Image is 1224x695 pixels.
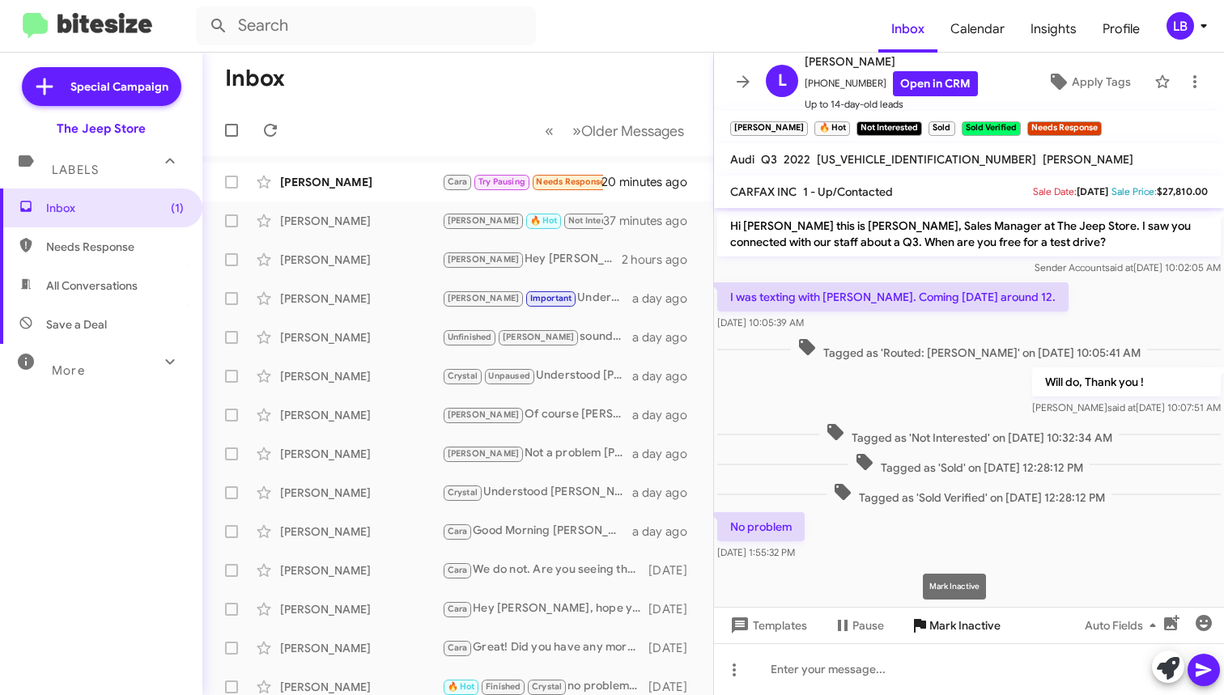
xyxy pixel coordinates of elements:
[929,611,1001,640] span: Mark Inactive
[442,172,603,191] div: Hi [PERSON_NAME], just wanted to give you a heads up that I plan on coming down [DATE] after work...
[448,487,478,498] span: Crystal
[442,250,622,269] div: Hey [PERSON_NAME] ! This is [PERSON_NAME] lefthand sales manager at Seaview jeep in [GEOGRAPHIC_D...
[717,316,804,328] span: [DATE] 10:05:39 AM
[486,681,521,692] span: Finished
[817,152,1036,167] span: [US_VEHICLE_IDENTIFICATION_NUMBER]
[46,200,184,216] span: Inbox
[448,371,478,381] span: Crystal
[648,601,700,617] div: [DATE]
[603,174,700,190] div: 20 minutes ago
[448,565,468,575] span: Cara
[730,184,797,199] span: CARFAX INC
[820,611,897,640] button: Pause
[717,211,1221,256] p: Hi [PERSON_NAME] this is [PERSON_NAME], Sales Manager at The Jeep Store. I saw you connected with...
[648,562,700,578] div: [DATE]
[448,448,520,459] span: [PERSON_NAME]
[648,640,700,656] div: [DATE]
[761,152,777,167] span: Q3
[1111,185,1157,197] span: Sale Price:
[572,121,581,141] span: »
[545,121,554,141] span: «
[897,611,1014,640] button: Mark Inactive
[280,485,442,501] div: [PERSON_NAME]
[1035,261,1221,273] span: Sender Account [DATE] 10:02:05 AM
[893,71,978,96] a: Open in CRM
[791,337,1147,361] span: Tagged as 'Routed: [PERSON_NAME]' on [DATE] 10:05:41 AM
[1032,401,1221,413] span: [PERSON_NAME] [DATE] 10:07:51 AM
[57,121,146,137] div: The Jeep Store
[632,368,700,384] div: a day ago
[530,293,572,303] span: Important
[448,254,520,265] span: [PERSON_NAME]
[442,522,632,540] div: Good Morning [PERSON_NAME], should you get some time [DATE] we are open from 9am to 8pm. When you...
[442,405,632,424] div: Of course [PERSON_NAME], feel free to give us a call here when he has some time
[848,452,1090,476] span: Tagged as 'Sold' on [DATE] 12:28:12 PM
[1072,67,1131,96] span: Apply Tags
[1031,67,1146,96] button: Apply Tags
[632,523,700,540] div: a day ago
[448,293,520,303] span: [PERSON_NAME]
[280,562,442,578] div: [PERSON_NAME]
[442,328,632,346] div: sounds good. assuming you put that amount down you would be financing just under 88k but i will g...
[727,611,807,640] span: Templates
[778,68,787,94] span: L
[280,523,442,540] div: [PERSON_NAME]
[280,368,442,384] div: [PERSON_NAME]
[225,66,285,91] h1: Inbox
[717,512,805,541] p: No problem
[923,574,986,600] div: Mark Inactive
[1077,185,1108,197] span: [DATE]
[622,252,700,268] div: 2 hours ago
[1157,185,1208,197] span: $27,810.00
[448,215,520,226] span: [PERSON_NAME]
[52,163,99,177] span: Labels
[22,67,181,106] a: Special Campaign
[280,446,442,462] div: [PERSON_NAME]
[1018,6,1090,53] a: Insights
[448,332,492,342] span: Unfinished
[488,371,530,381] span: Unpaused
[827,482,1111,506] span: Tagged as 'Sold Verified' on [DATE] 12:28:12 PM
[171,200,184,216] span: (1)
[46,278,138,294] span: All Conversations
[70,78,168,95] span: Special Campaign
[1027,121,1102,136] small: Needs Response
[568,215,628,226] span: Not Interested
[448,681,475,692] span: 🔥 Hot
[1090,6,1153,53] a: Profile
[878,6,937,53] a: Inbox
[442,367,632,385] div: Understood [PERSON_NAME] thank you for the update. I will mark your record here and should anythi...
[730,152,754,167] span: Audi
[1033,185,1077,197] span: Sale Date:
[46,316,107,333] span: Save a Deal
[448,176,468,187] span: Cara
[1107,401,1136,413] span: said at
[442,638,648,657] div: Great! Did you have any more questions or would you like to revisit the certified Ram with [PERSO...
[632,446,700,462] div: a day ago
[632,290,700,307] div: a day ago
[805,71,978,96] span: [PHONE_NUMBER]
[280,290,442,307] div: [PERSON_NAME]
[632,329,700,345] div: a day ago
[714,611,820,640] button: Templates
[442,444,632,463] div: Not a problem [PERSON_NAME] thank you for the update and I will change the record here. Have a gr...
[442,561,648,579] div: We do not. Are you seeing that elsewhere ?
[730,121,808,136] small: [PERSON_NAME]
[1153,12,1206,40] button: LB
[819,422,1119,446] span: Tagged as 'Not Interested' on [DATE] 10:32:34 AM
[52,363,85,378] span: More
[280,601,442,617] div: [PERSON_NAME]
[536,114,694,147] nav: Page navigation example
[581,122,684,140] span: Older Messages
[1167,12,1194,40] div: LB
[448,604,468,614] span: Cara
[1072,611,1175,640] button: Auto Fields
[280,174,442,190] div: [PERSON_NAME]
[1085,611,1162,640] span: Auto Fields
[814,121,849,136] small: 🔥 Hot
[536,176,605,187] span: Needs Response
[717,282,1069,311] p: I was texting with [PERSON_NAME]. Coming [DATE] around 12.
